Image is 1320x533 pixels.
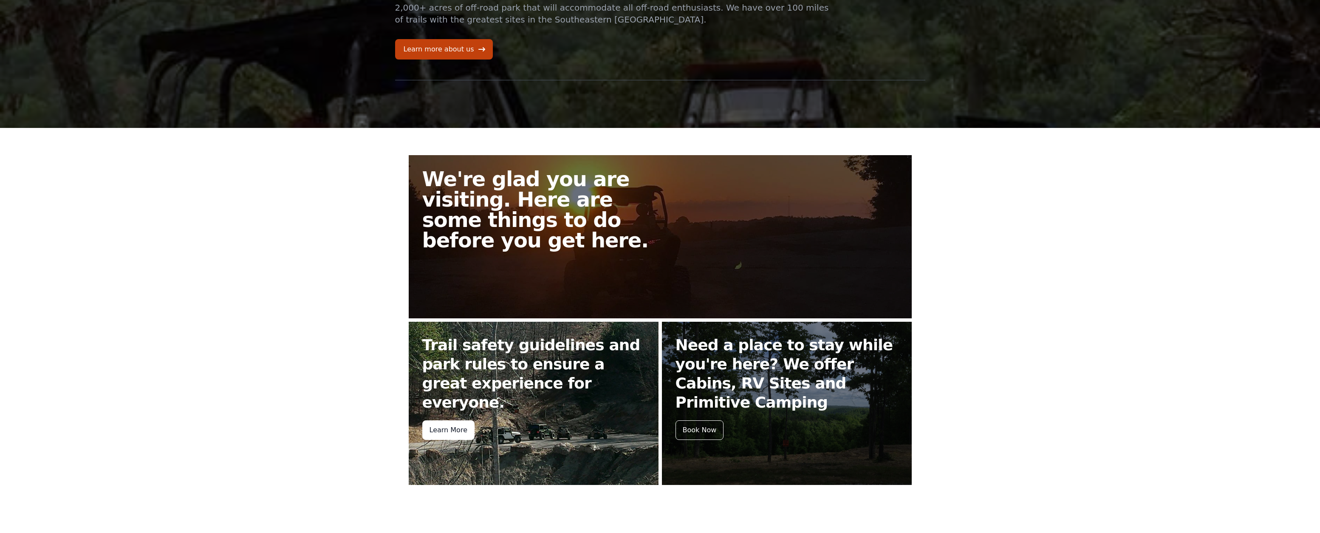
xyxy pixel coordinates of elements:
[662,322,912,485] a: Need a place to stay while you're here? We offer Cabins, RV Sites and Primitive Camping Book Now
[422,420,475,440] div: Learn More
[422,169,667,250] h2: We're glad you are visiting. Here are some things to do before you get here.
[395,39,493,60] a: Learn more about us
[422,335,645,412] h2: Trail safety guidelines and park rules to ensure a great experience for everyone.
[676,420,724,440] div: Book Now
[409,322,659,485] a: Trail safety guidelines and park rules to ensure a great experience for everyone. Learn More
[395,2,830,26] p: 2,000+ acres of off-road park that will accommodate all off-road enthusiasts. We have over 100 mi...
[676,335,898,412] h2: Need a place to stay while you're here? We offer Cabins, RV Sites and Primitive Camping
[409,155,912,318] a: We're glad you are visiting. Here are some things to do before you get here.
